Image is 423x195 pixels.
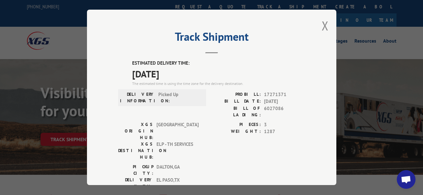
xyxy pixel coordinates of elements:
label: PICKUP CITY: [118,164,153,177]
label: PIECES: [212,121,261,128]
label: XGS DESTINATION HUB: [118,141,153,160]
span: 1287 [264,128,305,135]
span: 3 [264,121,305,128]
label: PROBILL: [212,91,261,98]
span: [DATE] [264,98,305,105]
span: 6027086 [264,105,305,118]
label: DELIVERY INFORMATION: [120,91,155,104]
div: Open chat [397,170,416,189]
label: ESTIMATED DELIVERY TIME: [132,60,305,67]
label: XGS ORIGIN HUB: [118,121,153,141]
span: Picked Up [158,91,200,104]
h2: Track Shipment [118,32,305,44]
span: EL PASO , TX [156,177,199,190]
span: ELP - TH SERVICES [156,141,199,160]
label: BILL DATE: [212,98,261,105]
span: DALTON , GA [156,164,199,177]
span: [GEOGRAPHIC_DATA] [156,121,199,141]
button: Close modal [322,17,329,34]
label: DELIVERY CITY: [118,177,153,190]
span: [DATE] [132,67,305,81]
label: BILL OF LADING: [212,105,261,118]
span: 17271371 [264,91,305,98]
label: WEIGHT: [212,128,261,135]
div: The estimated time is using the time zone for the delivery destination. [132,81,305,86]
